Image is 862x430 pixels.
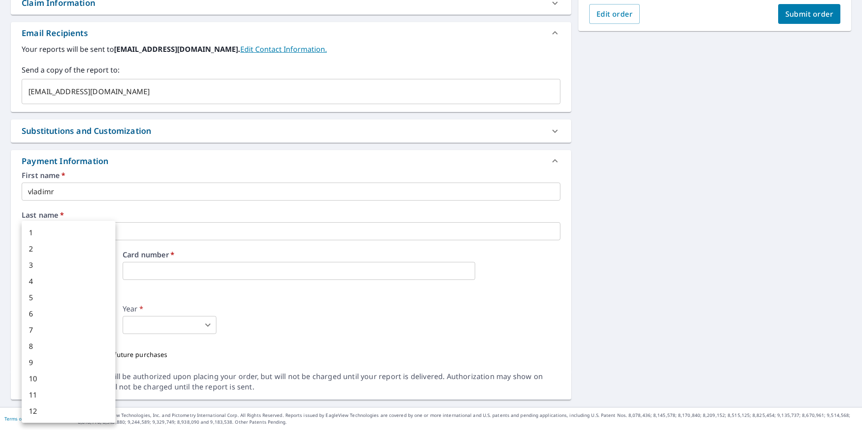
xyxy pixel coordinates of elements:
li: 4 [22,273,115,289]
li: 3 [22,257,115,273]
li: 11 [22,387,115,403]
li: 12 [22,403,115,419]
li: 10 [22,371,115,387]
li: 8 [22,338,115,354]
li: 6 [22,306,115,322]
li: 7 [22,322,115,338]
li: 9 [22,354,115,371]
li: 1 [22,224,115,241]
li: 5 [22,289,115,306]
li: 2 [22,241,115,257]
